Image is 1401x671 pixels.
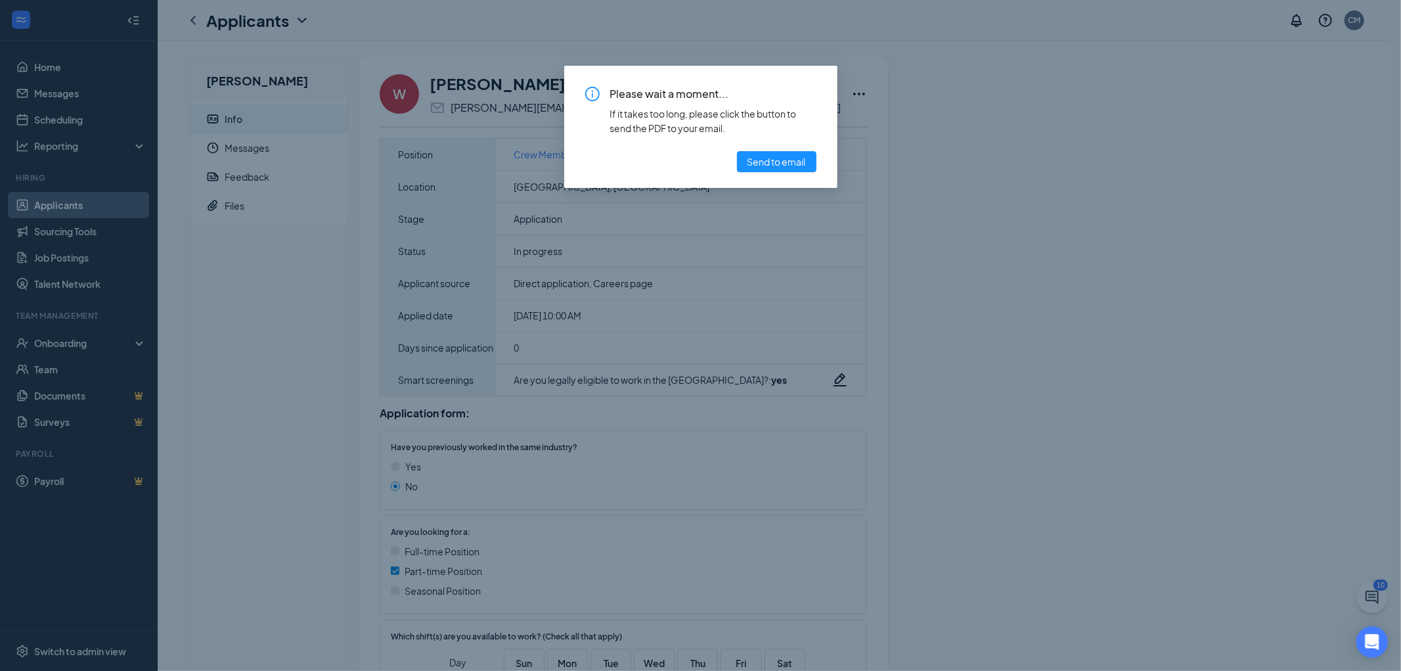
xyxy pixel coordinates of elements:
div: Open Intercom Messenger [1356,626,1388,658]
div: If it takes too long, please click the button to send the PDF to your email. [610,106,816,135]
span: Please wait a moment... [610,87,816,101]
span: Send to email [747,154,806,169]
span: info-circle [585,87,600,101]
button: Send to email [737,151,816,172]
